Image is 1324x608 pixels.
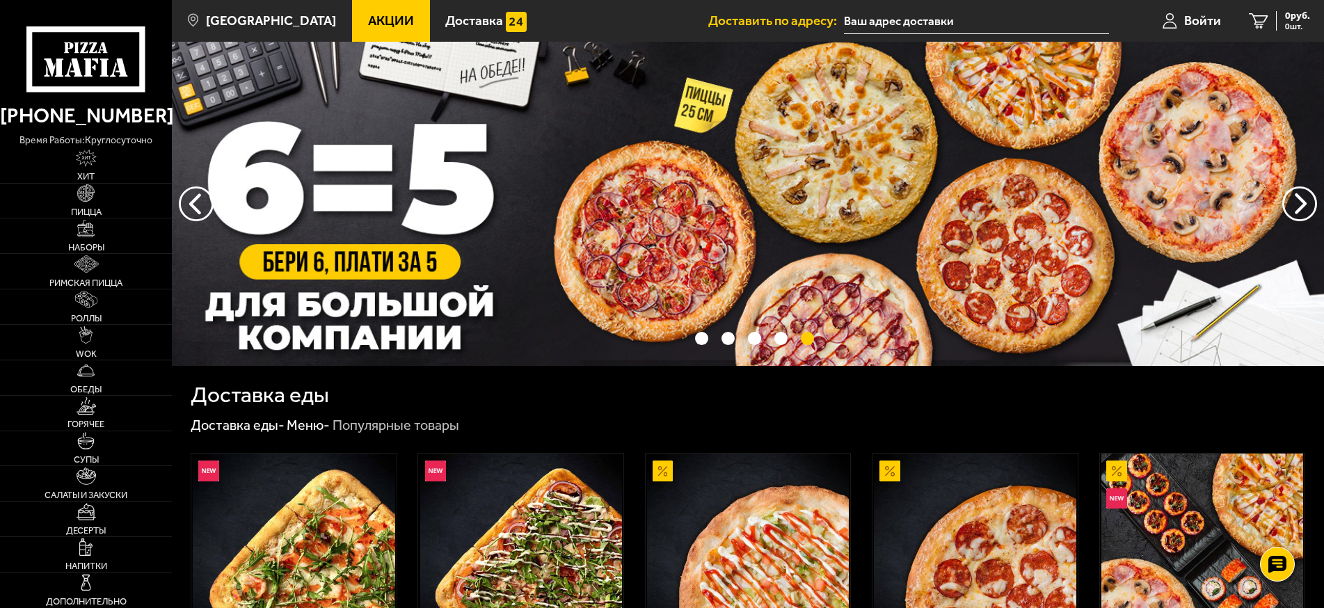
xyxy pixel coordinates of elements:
a: Доставка еды- [191,417,285,433]
span: Доставить по адресу: [708,14,844,27]
button: точки переключения [801,332,814,345]
span: Горячее [67,419,104,429]
input: Ваш адрес доставки [844,8,1109,34]
span: Десерты [66,526,106,535]
button: точки переключения [774,332,788,345]
span: Дополнительно [46,597,127,606]
span: Салаты и закуски [45,490,127,499]
span: [GEOGRAPHIC_DATA] [206,14,336,27]
span: Супы [74,455,99,464]
button: точки переключения [695,332,708,345]
img: Акционный [1106,461,1127,481]
span: Акции [368,14,414,27]
img: Новинка [425,461,446,481]
h1: Доставка еды [191,384,329,406]
span: WOK [76,349,97,358]
span: Хит [77,172,95,181]
button: точки переключения [721,332,735,345]
span: Римская пицца [49,278,122,287]
span: Напитки [65,561,107,570]
span: Доставка [445,14,503,27]
img: Акционный [879,461,900,481]
span: 0 шт. [1285,22,1310,31]
span: Наборы [68,243,104,252]
span: Роллы [71,314,102,323]
img: Новинка [1106,488,1127,509]
div: Популярные товары [333,417,459,435]
button: следующий [179,186,214,221]
button: точки переключения [748,332,761,345]
a: Меню- [287,417,330,433]
img: Акционный [653,461,673,481]
span: Обеды [70,385,102,394]
img: 15daf4d41897b9f0e9f617042186c801.svg [506,12,527,33]
button: предыдущий [1282,186,1317,221]
span: Войти [1184,14,1221,27]
span: 0 руб. [1285,11,1310,21]
span: Пицца [71,207,102,216]
img: Новинка [198,461,219,481]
